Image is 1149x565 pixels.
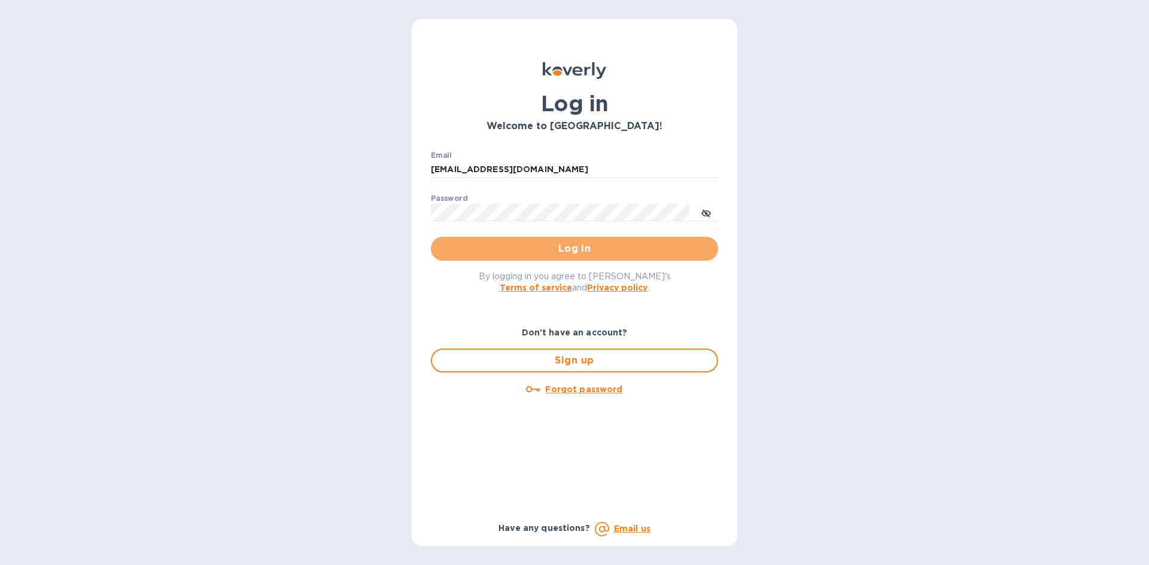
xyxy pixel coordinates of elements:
a: Email us [614,524,651,533]
span: Log in [440,242,709,256]
h1: Log in [431,91,718,116]
button: toggle password visibility [694,200,718,224]
a: Terms of service [500,283,572,292]
span: Sign up [442,353,707,368]
input: Enter email address [431,161,718,179]
button: Sign up [431,349,718,372]
span: By logging in you agree to [PERSON_NAME]'s and . [479,271,671,292]
u: Forgot password [545,384,622,394]
label: Email [431,152,452,159]
img: Koverly [543,62,606,79]
b: Don't have an account? [522,328,628,337]
b: Have any questions? [498,523,590,533]
a: Privacy policy [587,283,648,292]
label: Password [431,195,467,202]
button: Log in [431,237,718,261]
h3: Welcome to [GEOGRAPHIC_DATA]! [431,121,718,132]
